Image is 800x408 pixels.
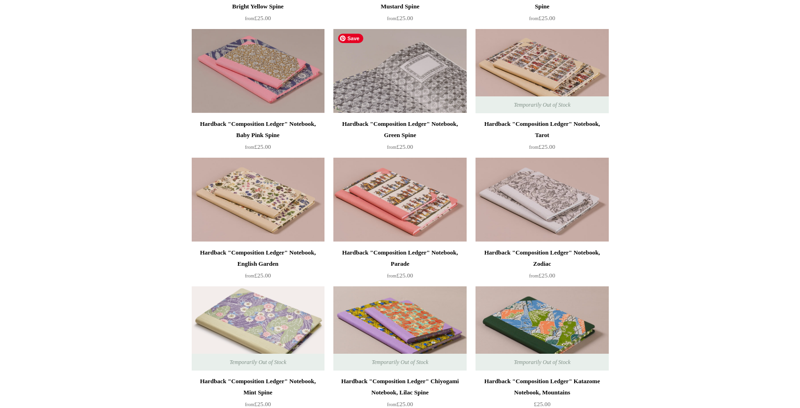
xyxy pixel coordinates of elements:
[336,118,464,141] div: Hardback "Composition Ledger" Notebook, Green Spine
[336,376,464,398] div: Hardback "Composition Ledger" Chiyogami Notebook, Lilac Spine
[478,118,606,141] div: Hardback "Composition Ledger" Notebook, Tarot
[192,286,324,371] a: Hardback "Composition Ledger" Notebook, Mint Spine Hardback "Composition Ledger" Notebook, Mint S...
[476,158,608,242] img: Hardback "Composition Ledger" Notebook, Zodiac
[534,401,551,408] span: £25.00
[333,247,466,285] a: Hardback "Composition Ledger" Notebook, Parade from£25.00
[245,143,271,150] span: £25.00
[478,247,606,270] div: Hardback "Composition Ledger" Notebook, Zodiac
[338,34,363,43] span: Save
[245,272,271,279] span: £25.00
[529,273,539,278] span: from
[387,15,413,22] span: £25.00
[192,158,324,242] a: Hardback "Composition Ledger" Notebook, English Garden Hardback "Composition Ledger" Notebook, En...
[387,143,413,150] span: £25.00
[333,158,466,242] img: Hardback "Composition Ledger" Notebook, Parade
[245,273,254,278] span: from
[192,29,324,113] img: Hardback "Composition Ledger" Notebook, Baby Pink Spine
[387,16,396,21] span: from
[192,118,324,157] a: Hardback "Composition Ledger" Notebook, Baby Pink Spine from£25.00
[194,376,322,398] div: Hardback "Composition Ledger" Notebook, Mint Spine
[192,286,324,371] img: Hardback "Composition Ledger" Notebook, Mint Spine
[333,158,466,242] a: Hardback "Composition Ledger" Notebook, Parade Hardback "Composition Ledger" Notebook, Parade
[387,272,413,279] span: £25.00
[245,16,254,21] span: from
[387,402,396,407] span: from
[333,29,466,113] img: Hardback "Composition Ledger" Notebook, Green Spine
[505,354,580,371] span: Temporarily Out of Stock
[192,158,324,242] img: Hardback "Composition Ledger" Notebook, English Garden
[245,15,271,22] span: £25.00
[245,401,271,408] span: £25.00
[476,118,608,157] a: Hardback "Composition Ledger" Notebook, Tarot from£25.00
[505,96,580,113] span: Temporarily Out of Stock
[476,286,608,371] a: Hardback "Composition Ledger" Katazome Notebook, Mountains Hardback "Composition Ledger" Katazome...
[387,273,396,278] span: from
[476,29,608,113] a: Hardback "Composition Ledger" Notebook, Tarot Hardback "Composition Ledger" Notebook, Tarot Tempo...
[333,29,466,113] a: Hardback "Composition Ledger" Notebook, Green Spine Hardback "Composition Ledger" Notebook, Green...
[336,247,464,270] div: Hardback "Composition Ledger" Notebook, Parade
[333,286,466,371] img: Hardback "Composition Ledger" Chiyogami Notebook, Lilac Spine
[387,401,413,408] span: £25.00
[476,158,608,242] a: Hardback "Composition Ledger" Notebook, Zodiac Hardback "Composition Ledger" Notebook, Zodiac
[245,145,254,150] span: from
[192,247,324,285] a: Hardback "Composition Ledger" Notebook, English Garden from£25.00
[476,29,608,113] img: Hardback "Composition Ledger" Notebook, Tarot
[245,402,254,407] span: from
[478,376,606,398] div: Hardback "Composition Ledger" Katazome Notebook, Mountains
[387,145,396,150] span: from
[529,143,555,150] span: £25.00
[194,118,322,141] div: Hardback "Composition Ledger" Notebook, Baby Pink Spine
[529,145,539,150] span: from
[529,272,555,279] span: £25.00
[333,118,466,157] a: Hardback "Composition Ledger" Notebook, Green Spine from£25.00
[476,286,608,371] img: Hardback "Composition Ledger" Katazome Notebook, Mountains
[194,247,322,270] div: Hardback "Composition Ledger" Notebook, English Garden
[476,247,608,285] a: Hardback "Composition Ledger" Notebook, Zodiac from£25.00
[362,354,438,371] span: Temporarily Out of Stock
[529,16,539,21] span: from
[529,15,555,22] span: £25.00
[192,29,324,113] a: Hardback "Composition Ledger" Notebook, Baby Pink Spine Hardback "Composition Ledger" Notebook, B...
[333,286,466,371] a: Hardback "Composition Ledger" Chiyogami Notebook, Lilac Spine Hardback "Composition Ledger" Chiyo...
[220,354,295,371] span: Temporarily Out of Stock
